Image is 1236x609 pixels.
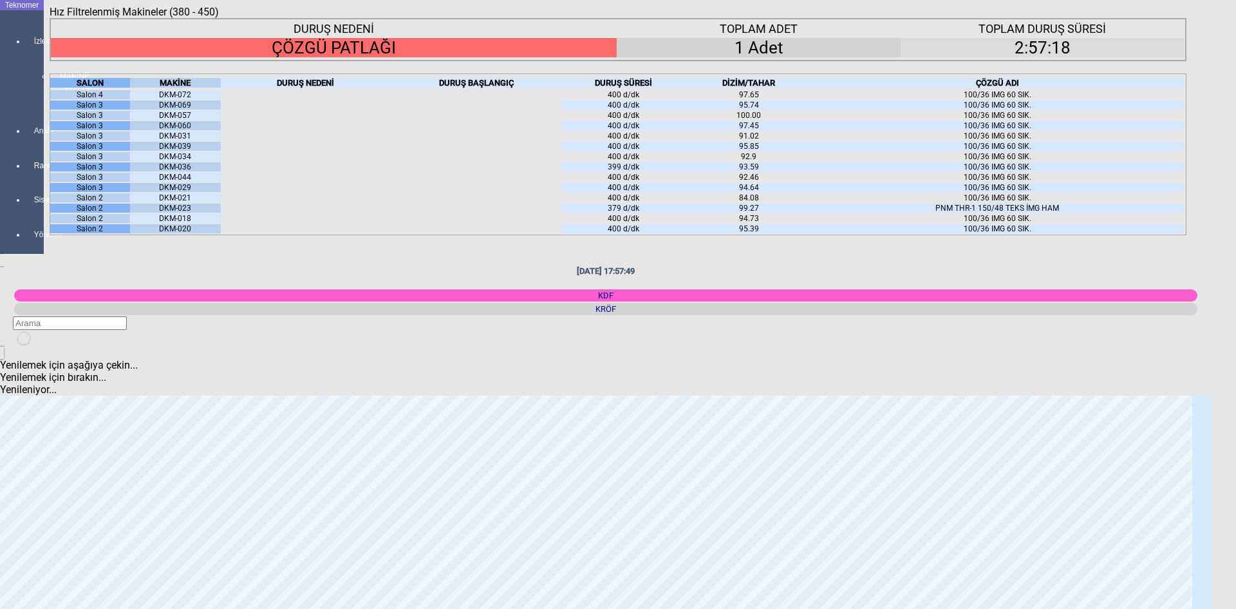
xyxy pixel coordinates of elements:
[130,193,221,202] div: DKM-021
[561,193,686,202] div: 400 d/dk
[811,142,1184,151] div: 100/36 IMG 60 SIK.
[130,101,221,110] div: DKM-069
[50,142,130,151] div: Salon 3
[686,131,811,140] div: 91.02
[811,224,1184,233] div: 100/36 IMG 60 SIK.
[130,90,221,99] div: DKM-072
[901,22,1184,35] div: TOPLAM DURUŞ SÜRESİ
[561,111,686,120] div: 400 d/dk
[901,38,1184,57] div: 2:57:18
[561,131,686,140] div: 400 d/dk
[391,78,561,88] div: DURUŞ BAŞLANGIÇ
[811,131,1184,140] div: 100/36 IMG 60 SIK.
[561,121,686,130] div: 400 d/dk
[221,78,391,88] div: DURUŞ NEDENİ
[686,142,811,151] div: 95.85
[686,101,811,110] div: 95.74
[50,193,130,202] div: Salon 2
[50,78,130,88] div: SALON
[130,131,221,140] div: DKM-031
[561,162,686,171] div: 399 d/dk
[811,204,1184,213] div: PNM THR-1 150/48 TEKS İMG HAM
[130,183,221,192] div: DKM-029
[686,193,811,202] div: 84.08
[811,78,1184,88] div: ÇÖZGÜ ADI
[811,111,1184,120] div: 100/36 IMG 60 SIK.
[561,183,686,192] div: 400 d/dk
[50,101,130,110] div: Salon 3
[130,152,221,161] div: DKM-034
[130,121,221,130] div: DKM-060
[50,162,130,171] div: Salon 3
[811,162,1184,171] div: 100/36 IMG 60 SIK.
[50,121,130,130] div: Salon 3
[617,38,901,57] div: 1 Adet
[50,173,130,182] div: Salon 3
[686,111,811,120] div: 100.00
[561,90,686,99] div: 400 d/dk
[561,101,686,110] div: 400 d/dk
[130,224,221,233] div: DKM-020
[811,173,1184,182] div: 100/36 IMG 60 SIK.
[811,121,1184,130] div: 100/36 IMG 60 SIK.
[686,183,811,192] div: 94.64
[686,121,811,130] div: 97.45
[561,152,686,161] div: 400 d/dk
[561,142,686,151] div: 400 d/dk
[561,78,686,88] div: DURUŞ SÜRESİ
[130,214,221,223] div: DKM-018
[130,111,221,120] div: DKM-057
[130,162,221,171] div: DKM-036
[811,101,1184,110] div: 100/36 IMG 60 SIK.
[686,162,811,171] div: 93.59
[51,38,617,57] div: ÇÖZGÜ PATLAĞI
[51,22,617,35] div: DURUŞ NEDENİ
[130,142,221,151] div: DKM-039
[686,204,811,213] div: 99.27
[50,204,130,213] div: Salon 2
[811,152,1184,161] div: 100/36 IMG 60 SIK.
[50,6,239,18] div: Hız Filtrelenmiş Makineler (380 - 450)
[686,152,811,161] div: 92.9
[50,183,130,192] div: Salon 3
[686,224,811,233] div: 95.39
[811,90,1184,99] div: 100/36 IMG 60 SIK.
[50,224,130,233] div: Salon 2
[686,78,811,88] div: DİZİM/TAHAR
[561,173,686,182] div: 400 d/dk
[50,111,130,120] div: Salon 3
[50,90,130,99] div: Salon 4
[686,173,811,182] div: 92.46
[50,214,130,223] div: Salon 2
[617,22,901,35] div: TOPLAM ADET
[50,131,130,140] div: Salon 3
[811,214,1184,223] div: 100/36 IMG 60 SIK.
[50,152,130,161] div: Salon 3
[811,193,1184,202] div: 100/36 IMG 60 SIK.
[811,183,1184,192] div: 100/36 IMG 60 SIK.
[561,224,686,233] div: 400 d/dk
[686,214,811,223] div: 94.73
[561,214,686,223] div: 400 d/dk
[130,78,221,88] div: MAKİNE
[130,173,221,182] div: DKM-044
[561,204,686,213] div: 379 d/dk
[686,90,811,99] div: 97.65
[130,204,221,213] div: DKM-023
